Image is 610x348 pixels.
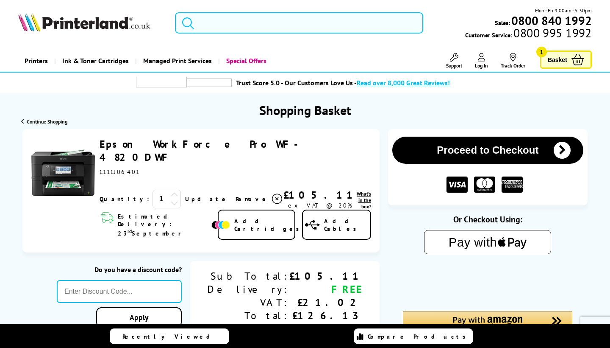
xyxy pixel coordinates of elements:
span: Log In [475,62,488,69]
a: lnk_inthebox [357,191,371,210]
img: trustpilot rating [136,77,187,87]
div: £21.02 [289,296,363,309]
a: Ink & Toner Cartridges [54,50,135,72]
span: What's in the box? [357,191,371,210]
span: Remove [236,195,269,203]
img: VISA [446,177,468,193]
a: Epson WorkForce Pro WF-4820DWF [100,138,308,164]
div: Or Checkout Using: [388,214,588,225]
img: MASTER CARD [474,177,495,193]
div: Total: [207,309,289,322]
a: Managed Print Services [135,50,218,72]
input: Enter Discount Code... [57,280,182,303]
span: Customer Service: [465,29,591,39]
div: VAT: [207,296,289,309]
a: Compare Products [354,328,473,344]
span: Recently Viewed [122,333,219,340]
span: Basket [548,54,567,65]
a: Trust Score 5.0 - Our Customers Love Us -Read over 8,000 Great Reviews! [236,79,450,87]
img: Epson WorkForce Pro WF-4820DWF [31,141,95,205]
span: Quantity: [100,195,149,203]
span: C11CJ06401 [100,168,140,176]
div: Amazon Pay - Use your Amazon account [403,311,572,341]
a: Continue Shopping [21,118,67,125]
span: Add Cables [324,217,370,233]
a: Printers [18,50,54,72]
span: Continue Shopping [27,118,67,125]
span: Read over 8,000 Great Reviews! [357,79,450,87]
div: Sub Total: [207,269,289,283]
span: Support [446,62,462,69]
button: Proceed to Checkout [392,137,583,164]
span: Mon - Fri 9:00am - 5:30pm [535,6,592,14]
a: Basket 1 [540,51,592,69]
span: Sales: [495,19,510,27]
span: 0800 995 1992 [512,29,591,37]
iframe: PayPal [403,268,572,287]
div: Delivery: [207,283,289,296]
a: Printerland Logo [18,13,164,33]
div: £126.13 [289,309,363,322]
div: £105.11 [283,188,357,202]
img: Add Cartridges [211,221,230,229]
div: FREE [289,283,363,296]
a: Update [185,195,229,203]
a: Recently Viewed [110,328,229,344]
a: Support [446,53,462,69]
span: 1 [536,47,547,57]
span: Estimated Delivery: 23 September [118,213,209,237]
h1: Shopping Basket [259,102,351,118]
a: Track Order [501,53,525,69]
img: trustpilot rating [187,79,232,87]
a: Delete item from your basket [236,193,283,205]
sup: rd [128,228,132,234]
span: Compare Products [368,333,470,340]
span: Add Cartridges [234,217,304,233]
span: ex VAT @ 20% [288,202,352,209]
img: American Express [502,177,523,193]
div: Do you have a discount code? [57,265,182,274]
div: £105.11 [289,269,363,283]
b: 0800 840 1992 [511,13,592,28]
a: 0800 840 1992 [510,17,592,25]
a: Apply [96,307,181,327]
a: Log In [475,53,488,69]
a: Special Offers [218,50,273,72]
img: Printerland Logo [18,13,150,31]
span: Ink & Toner Cartridges [62,50,129,72]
